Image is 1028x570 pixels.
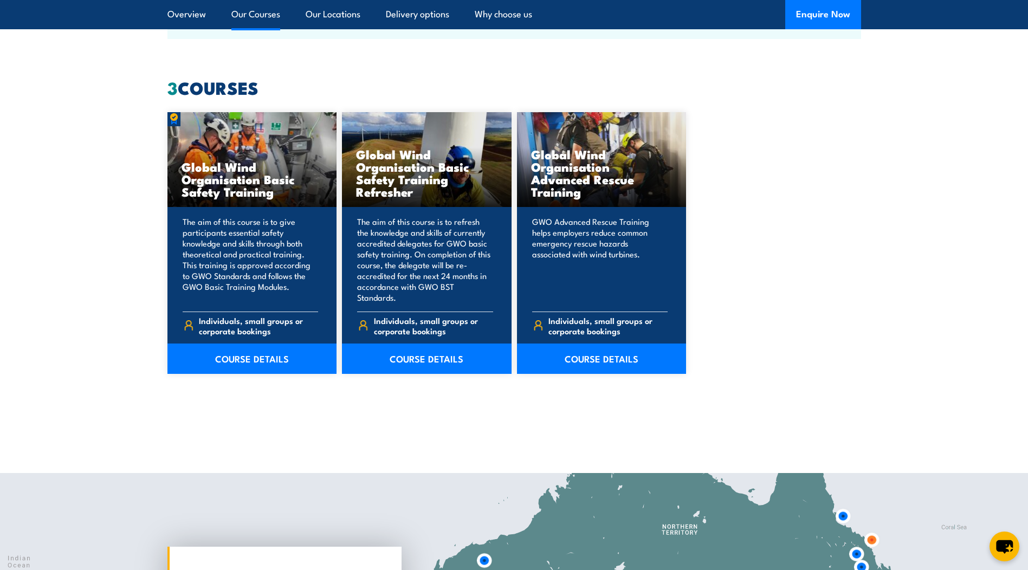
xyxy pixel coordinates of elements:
a: COURSE DETAILS [342,344,512,374]
p: GWO Advanced Rescue Training helps employers reduce common emergency rescue hazards associated wi... [532,216,668,303]
p: The aim of this course is to give participants essential safety knowledge and skills through both... [183,216,319,303]
a: COURSE DETAILS [517,344,687,374]
p: The aim of this course is to refresh the knowledge and skills of currently accredited delegates f... [357,216,493,303]
span: Individuals, small groups or corporate bookings [374,315,493,336]
h3: Global Wind Organisation Basic Safety Training [182,160,323,198]
h3: Global Wind Organisation Basic Safety Training Refresher [356,148,497,198]
span: Individuals, small groups or corporate bookings [199,315,318,336]
strong: 3 [167,74,178,101]
button: chat-button [990,532,1019,561]
a: COURSE DETAILS [167,344,337,374]
span: Individuals, small groups or corporate bookings [548,315,668,336]
h3: Global Wind Organisation Advanced Rescue Training [531,148,673,198]
h2: COURSES [167,80,861,95]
